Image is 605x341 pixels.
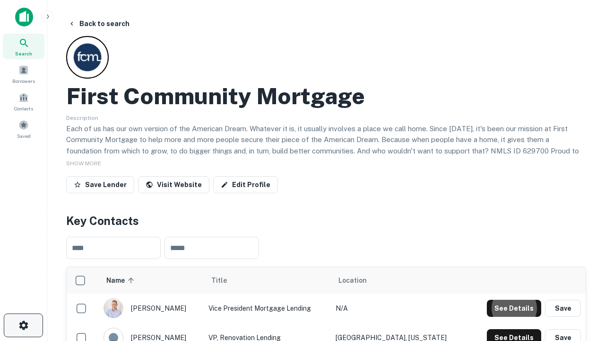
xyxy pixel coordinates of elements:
[15,8,33,27] img: capitalize-icon.png
[138,176,209,193] a: Visit Website
[106,275,137,286] span: Name
[211,275,239,286] span: Title
[66,82,365,110] h2: First Community Mortgage
[487,300,541,317] button: See Details
[331,267,468,294] th: Location
[66,212,586,229] h4: Key Contacts
[204,294,331,323] td: Vice President Mortgage Lending
[3,61,44,87] a: Borrowers
[204,267,331,294] th: Title
[331,294,468,323] td: N/A
[66,115,98,121] span: Description
[14,105,33,112] span: Contacts
[3,34,44,59] a: Search
[66,123,586,168] p: Each of us has our own version of the American Dream. Whatever it is, it usually involves a place...
[338,275,367,286] span: Location
[3,116,44,142] a: Saved
[104,298,199,318] div: [PERSON_NAME]
[545,300,581,317] button: Save
[64,15,133,32] button: Back to search
[12,77,35,85] span: Borrowers
[213,176,278,193] a: Edit Profile
[104,299,123,318] img: 1520878720083
[17,132,31,140] span: Saved
[558,235,605,280] iframe: Chat Widget
[99,267,204,294] th: Name
[66,176,134,193] button: Save Lender
[15,50,32,57] span: Search
[66,160,101,167] span: SHOW MORE
[3,89,44,114] a: Contacts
